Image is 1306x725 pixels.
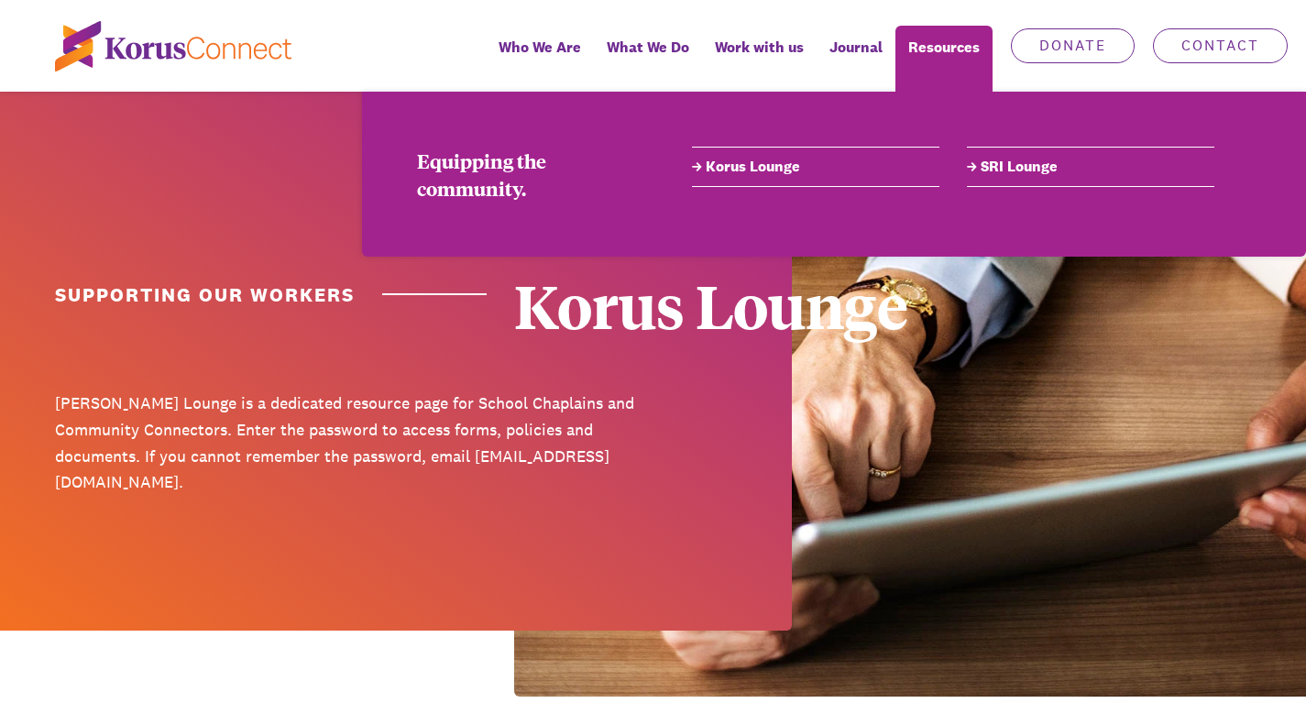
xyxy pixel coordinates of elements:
[817,26,895,92] a: Journal
[499,34,581,60] span: Who We Are
[702,26,817,92] a: Work with us
[417,147,637,202] div: Equipping the community.
[55,281,487,308] h1: Supporting Our Workers
[514,275,1099,335] div: Korus Lounge
[486,26,594,92] a: Who We Are
[1011,28,1135,63] a: Donate
[715,34,804,60] span: Work with us
[829,34,883,60] span: Journal
[55,390,640,496] p: [PERSON_NAME] Lounge is a dedicated resource page for School Chaplains and Community Connectors. ...
[1153,28,1288,63] a: Contact
[607,34,689,60] span: What We Do
[895,26,993,92] div: Resources
[594,26,702,92] a: What We Do
[967,156,1214,178] a: SRI Lounge
[55,21,291,71] img: korus-connect%2Fc5177985-88d5-491d-9cd7-4a1febad1357_logo.svg
[692,156,939,178] a: Korus Lounge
